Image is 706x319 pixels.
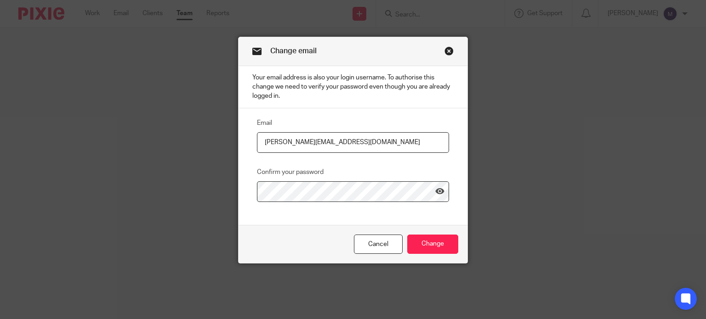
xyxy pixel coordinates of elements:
[444,46,454,59] a: Close this dialog window
[354,235,403,254] a: Cancel
[257,168,324,177] label: Confirm your password
[270,47,317,55] span: Change email
[407,235,458,254] input: Change
[239,66,467,108] p: Your email address is also your login username. To authorise this change we need to verify your p...
[257,118,272,128] label: Email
